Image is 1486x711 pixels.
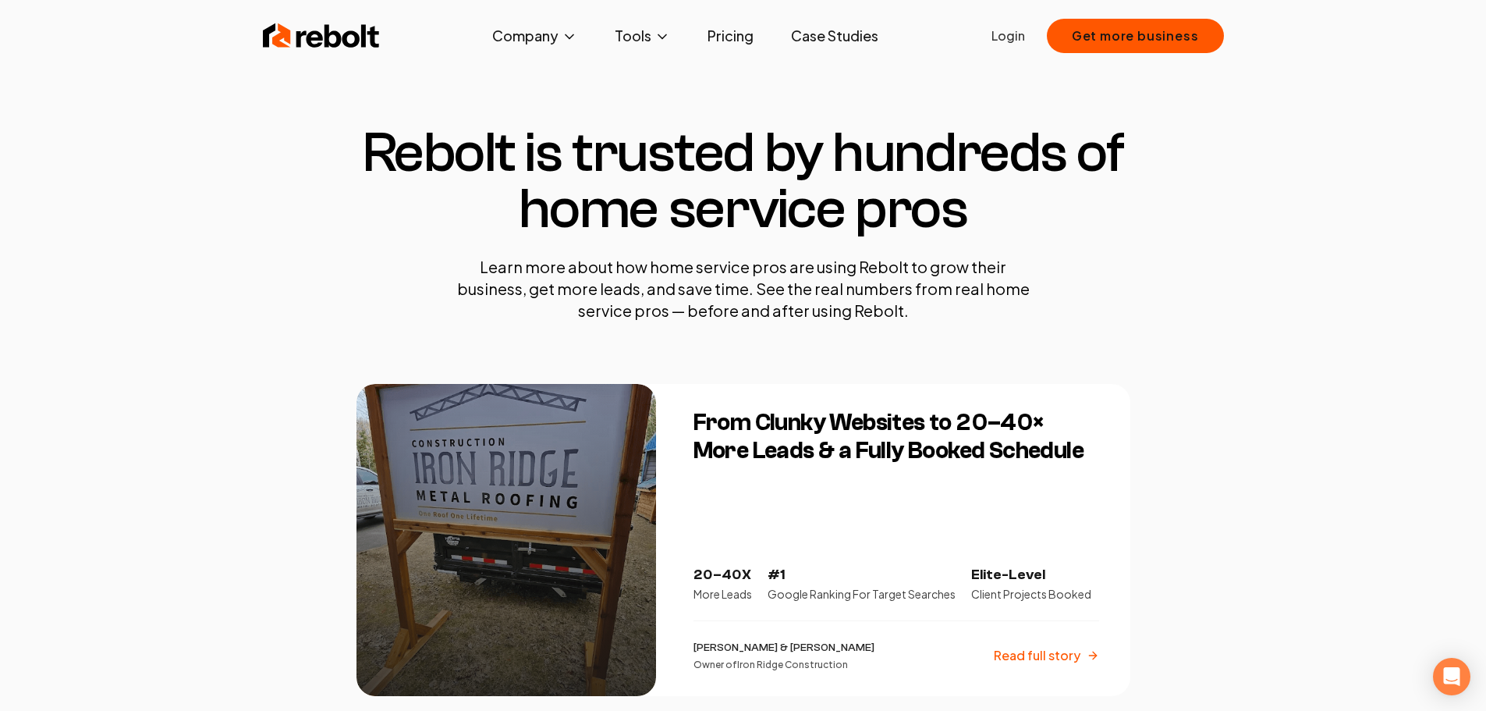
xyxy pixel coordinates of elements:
[356,125,1130,237] h1: Rebolt is trusted by hundreds of home service pros
[778,20,891,52] a: Case Studies
[991,27,1025,45] a: Login
[971,564,1091,586] p: Elite-Level
[693,409,1099,465] h3: From Clunky Websites to 20–40× More Leads & a Fully Booked Schedule
[768,586,956,602] p: Google Ranking For Target Searches
[693,640,874,656] p: [PERSON_NAME] & [PERSON_NAME]
[971,586,1091,602] p: Client Projects Booked
[768,564,956,586] p: #1
[695,20,766,52] a: Pricing
[1433,658,1470,695] div: Open Intercom Messenger
[693,564,752,586] p: 20–40X
[1047,19,1224,53] button: Get more business
[263,20,380,52] img: Rebolt Logo
[602,20,683,52] button: Tools
[447,256,1040,322] p: Learn more about how home service pros are using Rebolt to grow their business, get more leads, a...
[693,659,874,671] p: Owner of Iron Ridge Construction
[693,586,752,602] p: More Leads
[994,646,1080,665] p: Read full story
[480,20,590,52] button: Company
[356,384,1130,696] a: From Clunky Websites to 20–40× More Leads & a Fully Booked ScheduleFrom Clunky Websites to 20–40×...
